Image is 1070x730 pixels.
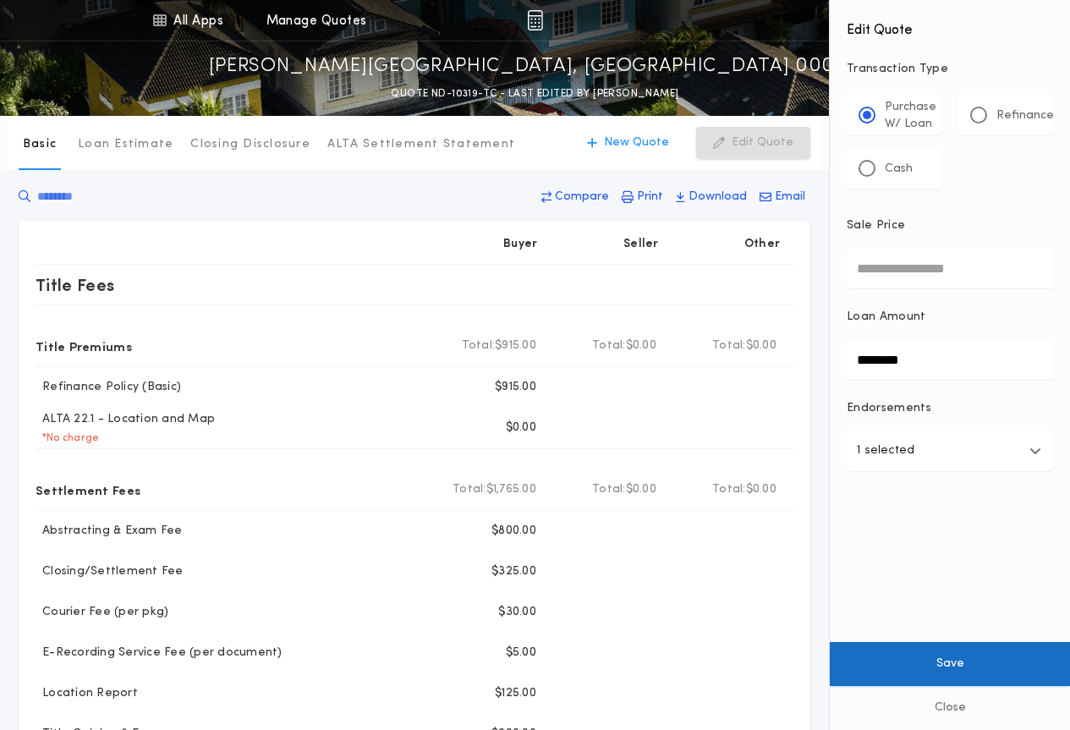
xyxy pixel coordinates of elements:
b: Total: [712,481,746,498]
button: Edit Quote [696,127,810,159]
b: Total: [592,338,626,354]
p: $800.00 [491,523,536,540]
button: Download [671,182,752,212]
b: Total: [453,481,486,498]
span: $0.00 [626,481,656,498]
p: Refinance Policy (Basic) [36,379,181,396]
button: 1 selected [847,431,1053,471]
p: Location Report [36,685,138,702]
button: Compare [536,182,614,212]
p: Loan Estimate [78,136,173,153]
p: * No charge [36,431,99,445]
p: Endorsements [847,400,1053,417]
p: Buyer [503,236,537,253]
p: Cash [885,161,913,178]
p: $5.00 [506,645,536,661]
p: Print [637,189,663,206]
p: Title Fees [36,272,115,299]
p: $30.00 [498,604,536,621]
p: $325.00 [491,563,536,580]
span: $1,765.00 [486,481,536,498]
span: $915.00 [495,338,536,354]
p: ALTA Settlement Statement [327,136,515,153]
button: Email [754,182,810,212]
p: Other [744,236,780,253]
p: $0.00 [506,420,536,436]
p: $915.00 [495,379,536,396]
p: Settlement Fees [36,476,140,503]
p: Email [775,189,805,206]
p: Refinance [996,107,1054,124]
span: $0.00 [746,338,776,354]
button: Close [830,686,1070,730]
p: Download [689,189,747,206]
p: [PERSON_NAME][GEOGRAPHIC_DATA], [GEOGRAPHIC_DATA] 00000 [209,53,862,80]
p: New Quote [604,134,669,151]
span: $0.00 [626,338,656,354]
p: Abstracting & Exam Fee [36,523,183,540]
span: $0.00 [746,481,776,498]
img: img [527,10,543,30]
p: Purchase W/ Loan [885,99,936,133]
p: Seller [623,236,659,253]
p: $125.00 [495,685,536,702]
p: Basic [23,136,57,153]
p: E-Recording Service Fee (per document) [36,645,283,661]
p: ALTA 22.1 - Location and Map [36,411,215,428]
button: Save [830,642,1070,686]
h4: Edit Quote [847,10,1053,41]
p: Closing Disclosure [190,136,310,153]
button: Print [617,182,668,212]
input: Loan Amount [847,339,1053,380]
b: Total: [462,338,496,354]
p: QUOTE ND-10319-TC - LAST EDITED BY [PERSON_NAME] [391,85,678,102]
p: Closing/Settlement Fee [36,563,184,580]
p: 1 selected [857,441,914,461]
p: Title Premiums [36,332,132,360]
b: Total: [712,338,746,354]
b: Total: [592,481,626,498]
p: Courier Fee (per pkg) [36,604,168,621]
p: Compare [555,189,609,206]
button: New Quote [570,127,686,159]
p: Edit Quote [732,134,793,151]
input: Sale Price [847,248,1053,288]
p: Sale Price [847,217,905,234]
p: Loan Amount [847,309,926,326]
p: Transaction Type [847,61,1053,78]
